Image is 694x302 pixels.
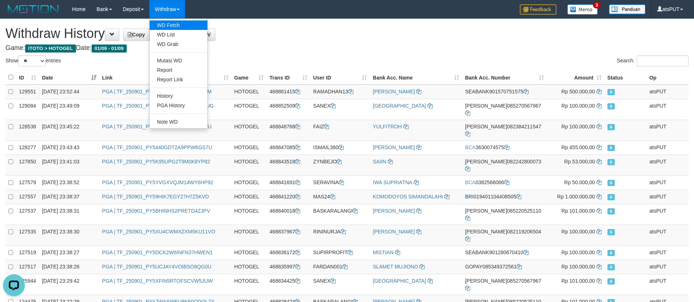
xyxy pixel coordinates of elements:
a: PGA | TF_250901_PY56YT6NFRFT5SN1FXNM [102,89,212,94]
span: BCA [465,144,476,150]
td: atsPUT [647,190,689,204]
td: 468841220 [267,190,310,204]
td: 901280670410 [462,245,547,260]
td: 468836172 [267,245,310,260]
td: 468837967 [267,225,310,245]
a: PGA | TF_250901_PY59HIK7EGY27H7Z5KVD [102,194,209,200]
td: atsPUT [647,99,689,120]
td: ISMAIL360 [310,140,370,155]
a: History [150,91,207,101]
td: 468848768 [267,120,310,140]
td: HOTOGEL [231,245,267,260]
td: atsPUT [647,175,689,190]
span: SEABANK [465,89,489,94]
td: HOTOGEL [231,274,267,295]
span: [PERSON_NAME] [465,124,507,129]
span: Rp 50.000,00 [564,179,595,185]
td: RAMADHAN13 [310,85,370,99]
td: 129084 [16,99,39,120]
span: Rp 101.000,00 [561,208,595,214]
th: Bank Acc. Number: activate to sort column ascending [462,70,547,85]
a: KOMODOYOS SIMANDALAHI [373,194,443,200]
td: MAS24 [310,190,370,204]
td: atsPUT [647,155,689,175]
td: [DATE] 23:49:09 [39,99,99,120]
span: SEABANK [465,249,489,255]
td: 468843518 [267,155,310,175]
td: 468861415 [267,85,310,99]
span: Rp 1.000.000,00 [557,194,595,200]
a: [GEOGRAPHIC_DATA] [373,103,426,109]
td: RININURJA [310,225,370,245]
span: Rp 455.000,00 [561,144,595,150]
input: Search: [637,55,689,66]
th: Date: activate to sort column ascending [39,70,99,85]
td: atsPUT [647,120,689,140]
th: User ID: activate to sort column ascending [310,70,370,85]
td: 129551 [16,85,39,99]
span: [PERSON_NAME] [465,229,507,235]
span: Approved - Marked by atsPUT [607,124,615,130]
td: 085349372561 [462,260,547,274]
span: Approved - Marked by atsPUT [607,145,615,151]
th: Amount: activate to sort column ascending [547,70,604,85]
td: 3630074575 [462,140,547,155]
td: atsPUT [647,140,689,155]
a: PGA | TF_250901_PY5440GDT2A9PPW6GS7U [102,144,212,150]
a: PGA | TF_250901_PY5DCK2W6INFN37HWEN1 [102,249,213,255]
td: HOTOGEL [231,175,267,190]
a: PGA | TF_250901_PY5HI26X39ZDNMBB4PWU [102,124,212,129]
span: Rp 100.000,00 [561,264,595,270]
td: 082242800073 [462,155,547,175]
span: Approved - Marked by atsPUT [607,103,615,109]
th: Trans ID: activate to sort column ascending [267,70,310,85]
td: HOTOGEL [231,99,267,120]
td: 127519 [16,245,39,260]
span: 01/09 - 01/09 [92,44,127,53]
span: Approved - Marked by atsPUT [607,250,615,256]
td: HOTOGEL [231,225,267,245]
td: 085270567967 [462,99,547,120]
a: PGA | TF_250901_PY5UCJAY4VOIBSO8QG0U [102,264,212,270]
td: atsPUT [647,204,689,225]
span: Rp 100.000,00 [561,103,595,109]
span: [PERSON_NAME] [465,278,507,284]
a: PGA History [150,101,207,110]
td: atsPUT [647,245,689,260]
a: PGA | TF_250901_PY5UZLS8VGPV8OAYUCUG [102,103,214,109]
a: Report [150,65,207,75]
td: [DATE] 23:38:27 [39,245,99,260]
a: MISTIAN [373,249,394,255]
td: 085270567967 [462,274,547,295]
td: [DATE] 23:38:31 [39,204,99,225]
td: ZYNBEJO [310,155,370,175]
td: FARDAN001 [310,260,370,274]
a: Report Link [150,75,207,84]
td: 019401104408505 [462,190,547,204]
a: WD List [150,30,207,39]
span: Rp 100.000,00 [561,124,595,129]
img: Feedback.jpg [520,4,556,15]
button: Open LiveChat chat widget [3,3,25,25]
span: Rp 100.000,00 [561,229,595,235]
td: 128538 [16,120,39,140]
td: 128277 [16,140,39,155]
td: [DATE] 23:29:42 [39,274,99,295]
span: [PERSON_NAME] [465,208,507,214]
td: atsPUT [647,274,689,295]
th: ID: activate to sort column ascending [16,70,39,85]
span: [PERSON_NAME] [465,103,507,109]
img: panduan.png [609,4,645,14]
span: Approved - Marked by atsPUT [607,89,615,95]
h1: Withdraw History [5,26,689,41]
span: Rp 101.000,00 [561,278,595,284]
td: [DATE] 23:41:03 [39,155,99,175]
a: PGA | TF_250901_PY5YVGXVQJM14WY6HP92 [102,179,214,185]
td: 468834425 [267,274,310,295]
span: Approved - Marked by atsPUT [607,194,615,200]
img: MOTION_logo.png [5,4,61,15]
a: [PERSON_NAME] [373,144,415,150]
a: YULFITROH [373,124,402,129]
td: HOTOGEL [231,190,267,204]
td: atsPUT [647,225,689,245]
